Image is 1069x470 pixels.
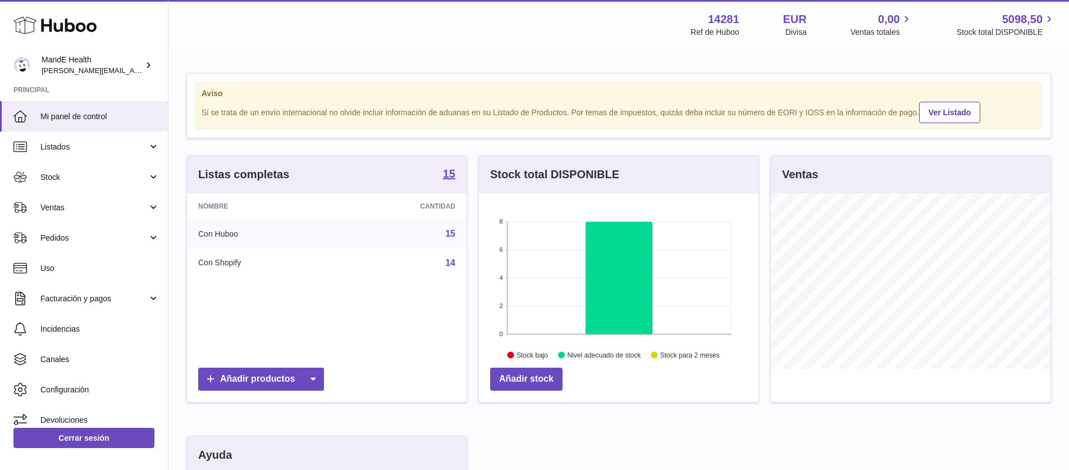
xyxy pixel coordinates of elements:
text: 6 [499,246,502,253]
span: Configuración [40,385,159,395]
span: Stock total DISPONIBLE [957,27,1056,38]
text: Stock para 2 meses [660,351,720,359]
div: Ref de Huboo [691,27,739,38]
h3: Stock total DISPONIBLE [490,167,619,182]
span: Uso [40,263,159,274]
text: 0 [499,331,502,337]
span: Facturación y pagos [40,293,148,304]
a: Cerrar sesión [13,428,154,448]
a: Añadir stock [490,368,563,391]
a: 15 [445,229,455,238]
a: 14 [445,258,455,268]
div: Divisa [785,27,807,38]
a: 15 [443,168,455,182]
span: Devoluciones [40,415,159,426]
h3: Listas completas [198,167,289,182]
th: Cantidad [335,193,467,219]
text: 2 [499,302,502,309]
text: 4 [499,274,502,281]
td: Con Shopify [187,248,335,278]
span: [PERSON_NAME][EMAIL_ADDRESS][PERSON_NAME][DOMAIN_NAME] [42,66,285,75]
img: luis.mendieta@mandehealth.com [13,57,30,74]
h3: Ayuda [198,448,232,463]
td: Con Huboo [187,219,335,248]
text: Stock bajo [517,351,548,359]
span: Listados [40,142,148,152]
strong: 15 [443,168,455,179]
a: Añadir productos [198,368,324,391]
a: Ver Listado [919,102,980,123]
span: Ventas [40,202,148,213]
span: Mi panel de control [40,111,159,122]
span: Incidencias [40,324,159,335]
h3: Ventas [782,167,818,182]
strong: EUR [783,12,807,27]
span: Ventas totales [851,27,913,38]
a: 5098,50 Stock total DISPONIBLE [957,12,1056,38]
text: Nivel adecuado de stock [567,351,641,359]
strong: Aviso [202,88,1036,99]
span: 0,00 [878,12,900,27]
text: 8 [499,218,502,225]
div: Si se trata de un envío internacional no olvide incluir información de aduanas en su Listado de P... [202,100,1036,123]
a: 0,00 Ventas totales [851,12,913,38]
span: Stock [40,172,148,183]
strong: 14281 [708,12,739,27]
span: 5098,50 [1002,12,1043,27]
div: MandE Health [42,55,143,76]
span: Canales [40,354,159,365]
th: Nombre [187,193,335,219]
span: Pedidos [40,233,148,243]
